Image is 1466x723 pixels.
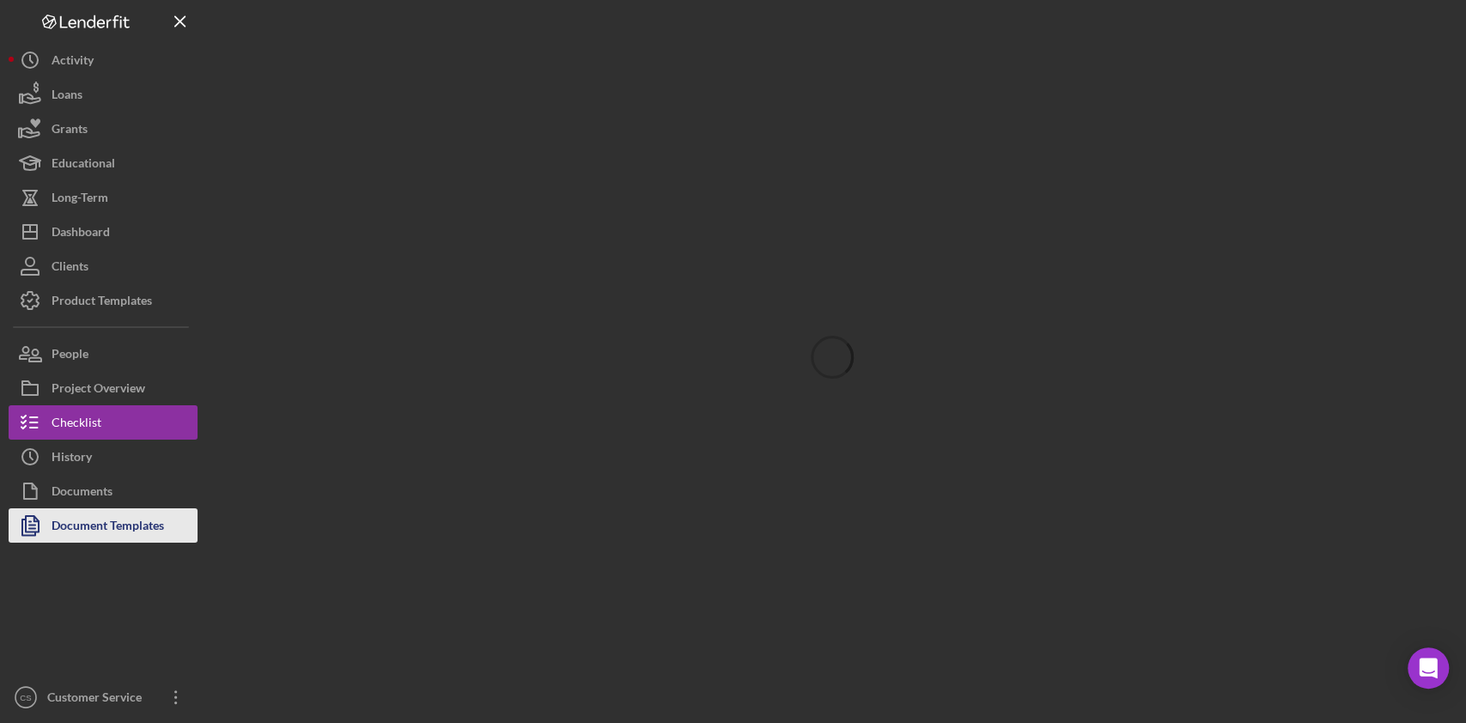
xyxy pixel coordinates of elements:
[9,405,198,440] button: Checklist
[9,146,198,180] button: Educational
[52,112,88,150] div: Grants
[9,180,198,215] button: Long-Term
[20,693,31,702] text: CS
[9,371,198,405] button: Project Overview
[52,43,94,82] div: Activity
[9,283,198,318] button: Product Templates
[9,337,198,371] button: People
[9,474,198,508] button: Documents
[52,180,108,219] div: Long-Term
[52,77,82,116] div: Loans
[9,680,198,714] button: CSCustomer Service
[43,680,155,719] div: Customer Service
[52,405,101,444] div: Checklist
[9,112,198,146] button: Grants
[9,508,198,543] button: Document Templates
[52,508,164,547] div: Document Templates
[9,440,198,474] button: History
[9,43,198,77] button: Activity
[9,215,198,249] button: Dashboard
[52,440,92,478] div: History
[9,77,198,112] button: Loans
[52,283,152,322] div: Product Templates
[52,474,113,513] div: Documents
[52,249,88,288] div: Clients
[52,146,115,185] div: Educational
[1408,647,1449,689] div: Open Intercom Messenger
[52,337,88,375] div: People
[52,371,145,410] div: Project Overview
[9,249,198,283] button: Clients
[52,215,110,253] div: Dashboard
